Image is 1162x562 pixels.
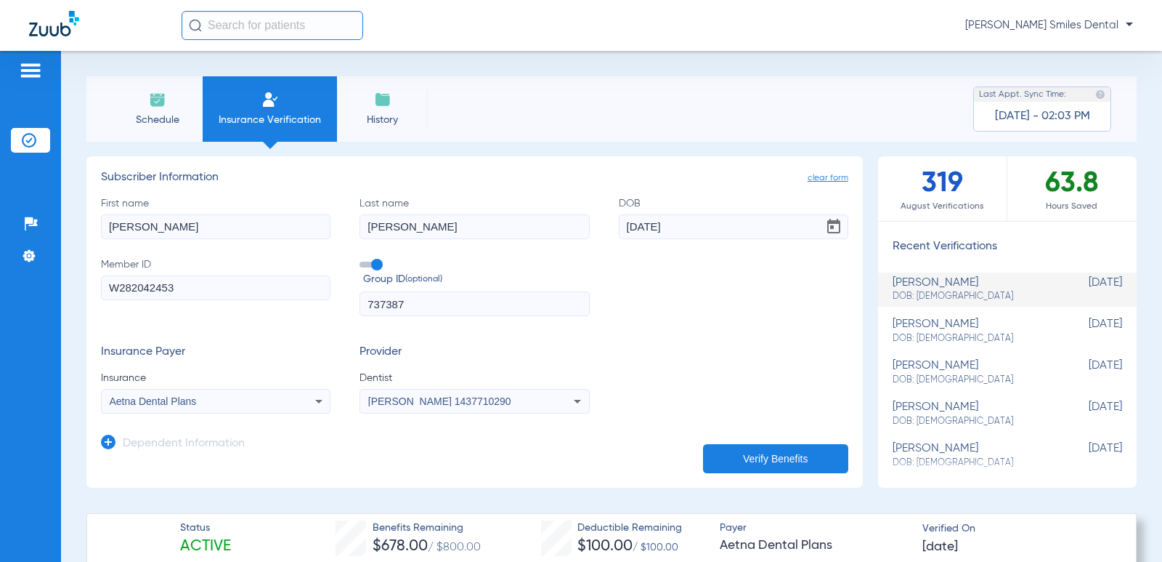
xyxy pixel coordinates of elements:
[180,537,231,557] span: Active
[348,113,417,127] span: History
[101,257,330,317] label: Member ID
[1049,318,1122,345] span: [DATE]
[893,442,1049,469] div: [PERSON_NAME]
[123,437,245,451] h3: Dependent Information
[101,171,848,185] h3: Subscriber Information
[878,199,1007,214] span: August Verifications
[29,11,79,36] img: Zuub Logo
[995,109,1090,124] span: [DATE] - 02:03 PM
[214,113,326,127] span: Insurance Verification
[893,457,1049,470] span: DOB: [DEMOGRAPHIC_DATA]
[878,240,1137,254] h3: Recent Verifications
[893,415,1049,428] span: DOB: [DEMOGRAPHIC_DATA]
[703,444,848,473] button: Verify Benefits
[101,276,330,300] input: Member ID
[428,542,481,553] span: / $800.00
[619,214,848,239] input: DOBOpen calendar
[893,276,1049,303] div: [PERSON_NAME]
[368,396,511,407] span: [PERSON_NAME] 1437710290
[405,272,442,287] small: (optional)
[1007,156,1137,221] div: 63.8
[363,272,589,287] span: Group ID
[922,521,1113,537] span: Verified On
[808,171,848,185] span: clear form
[373,521,481,536] span: Benefits Remaining
[1049,276,1122,303] span: [DATE]
[893,332,1049,345] span: DOB: [DEMOGRAPHIC_DATA]
[101,214,330,239] input: First name
[182,11,363,40] input: Search for patients
[893,359,1049,386] div: [PERSON_NAME]
[965,18,1133,33] span: [PERSON_NAME] Smiles Dental
[123,113,192,127] span: Schedule
[189,19,202,32] img: Search Icon
[110,396,197,407] span: Aetna Dental Plans
[359,371,589,385] span: Dentist
[979,87,1066,102] span: Last Appt. Sync Time:
[1049,401,1122,427] span: [DATE]
[101,371,330,385] span: Insurance
[1007,199,1137,214] span: Hours Saved
[101,196,330,239] label: First name
[633,542,678,553] span: / $100.00
[893,290,1049,303] span: DOB: [DEMOGRAPHIC_DATA]
[1049,359,1122,386] span: [DATE]
[720,521,910,536] span: Payer
[101,345,330,360] h3: Insurance Payer
[893,318,1049,345] div: [PERSON_NAME]
[878,156,1007,221] div: 319
[19,62,42,79] img: hamburger-icon
[893,374,1049,387] span: DOB: [DEMOGRAPHIC_DATA]
[374,91,391,108] img: History
[577,521,682,536] span: Deductible Remaining
[922,538,958,556] span: [DATE]
[619,196,848,239] label: DOB
[261,91,279,108] img: Manual Insurance Verification
[1049,442,1122,469] span: [DATE]
[180,521,231,536] span: Status
[373,539,428,554] span: $678.00
[359,214,589,239] input: Last name
[359,196,589,239] label: Last name
[1095,89,1105,100] img: last sync help info
[819,212,848,241] button: Open calendar
[720,537,910,555] span: Aetna Dental Plans
[149,91,166,108] img: Schedule
[577,539,633,554] span: $100.00
[893,401,1049,427] div: [PERSON_NAME]
[359,345,589,360] h3: Provider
